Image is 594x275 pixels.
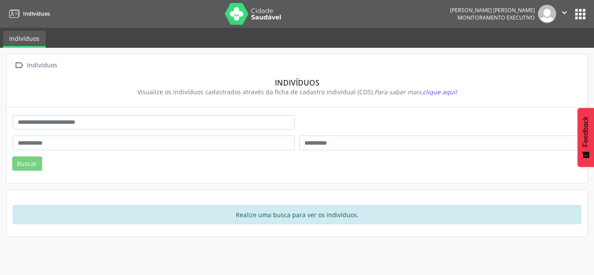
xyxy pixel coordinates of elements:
div: Indivíduos [25,59,59,72]
button: Buscar [12,156,42,171]
div: Visualize os indivíduos cadastrados através da ficha de cadastro individual (CDS). [19,87,575,96]
img: img [538,5,556,23]
a: Indivíduos [3,31,46,48]
button: Feedback - Mostrar pesquisa [577,108,594,167]
span: Feedback [582,116,590,147]
button: apps [573,7,588,22]
i: Para saber mais, [374,88,457,96]
div: Indivíduos [19,78,575,87]
div: Realize uma busca para ver os indivíduos. [13,205,581,224]
a:  Indivíduos [13,59,59,72]
a: Indivíduos [6,7,50,21]
i:  [13,59,25,72]
button:  [556,5,573,23]
span: Monitoramento Executivo [457,14,535,21]
div: [PERSON_NAME] [PERSON_NAME] [450,7,535,14]
span: Indivíduos [23,10,50,17]
span: clique aqui! [423,88,457,96]
i:  [560,8,569,17]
